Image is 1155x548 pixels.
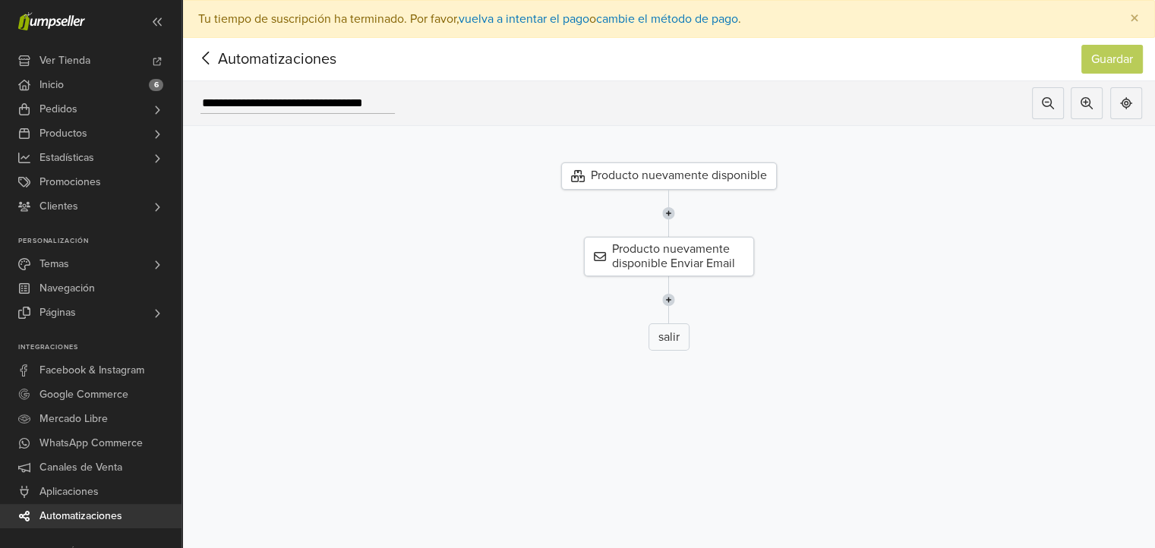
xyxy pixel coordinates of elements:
img: line-7960e5f4d2b50ad2986e.svg [662,276,675,323]
img: line-7960e5f4d2b50ad2986e.svg [662,190,675,237]
span: Navegación [39,276,95,301]
p: Personalización [18,237,181,246]
a: cambie el método de pago [596,11,738,27]
span: WhatsApp Commerce [39,431,143,455]
span: Temas [39,252,69,276]
span: Promociones [39,170,101,194]
span: Ver Tienda [39,49,90,73]
span: Productos [39,121,87,146]
span: × [1130,8,1139,30]
span: Aplicaciones [39,480,99,504]
span: 6 [149,79,163,91]
span: Inicio [39,73,64,97]
a: vuelva a intentar el pago [459,11,589,27]
span: Pedidos [39,97,77,121]
span: Clientes [39,194,78,219]
p: Integraciones [18,343,181,352]
span: Canales de Venta [39,455,122,480]
button: Close [1115,1,1154,37]
span: Google Commerce [39,383,128,407]
div: Producto nuevamente disponible [561,162,777,190]
span: Páginas [39,301,76,325]
div: Producto nuevamente disponible Enviar Email [584,237,754,276]
button: Guardar [1081,45,1143,74]
span: Estadísticas [39,146,94,170]
span: Automatizaciones [194,48,313,71]
span: Automatizaciones [39,504,122,528]
span: Facebook & Instagram [39,358,144,383]
div: salir [649,323,690,351]
span: Mercado Libre [39,407,108,431]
